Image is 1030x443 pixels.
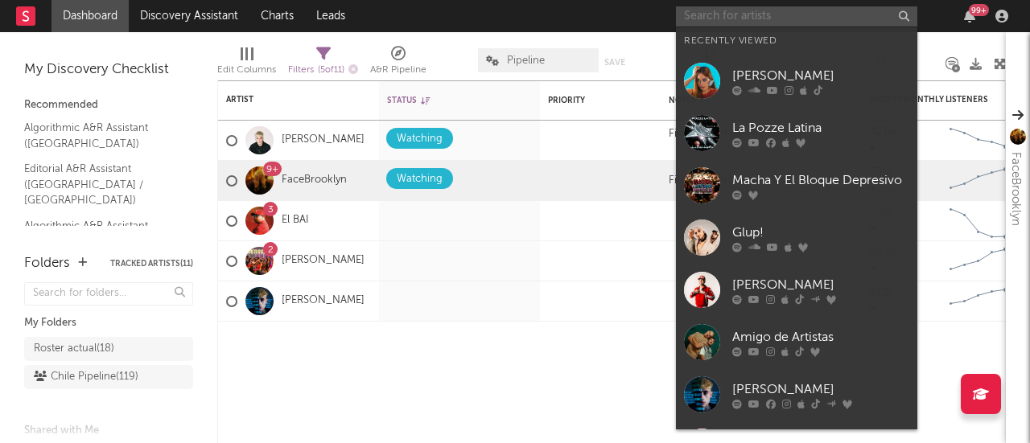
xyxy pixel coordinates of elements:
div: Status [387,96,492,105]
div: Artist [226,95,347,105]
a: FaceBrooklyn [282,174,347,187]
a: Amigo de Artistas [676,316,917,368]
div: La Pozze Latina [732,118,909,137]
a: Chile Pipeline(119) [24,365,193,389]
svg: Chart title [942,241,1015,281]
div: Roster actual ( 18 ) [34,339,114,359]
div: Shared with Me [24,421,193,441]
div: My Folders [24,314,193,333]
svg: Chart title [942,281,1015,322]
div: 99 + [969,4,989,16]
button: 99+ [964,10,975,23]
input: Search for folders... [24,282,193,306]
div: [PERSON_NAME] [732,379,909,399]
a: Algorithmic A&R Assistant ([GEOGRAPHIC_DATA]) [24,217,177,250]
div: Glup! [732,223,909,242]
a: Glup! [676,211,917,264]
span: Pipeline [507,55,545,66]
div: Chile Pipeline ( 119 ) [34,367,138,387]
div: A&R Pipeline [370,40,426,87]
div: Firmado a través de Lotus [661,174,802,187]
div: FaceBrooklyn [1006,152,1025,226]
a: [PERSON_NAME] [676,264,917,316]
a: La Pozze Latina [676,107,917,159]
div: [PERSON_NAME] [732,66,909,85]
div: Priority [548,96,612,105]
div: My Discovery Checklist [24,60,193,80]
a: Editorial A&R Assistant ([GEOGRAPHIC_DATA] / [GEOGRAPHIC_DATA]) [24,160,177,209]
a: Roster actual(18) [24,337,193,361]
a: [PERSON_NAME] [676,368,917,420]
span: ( 5 of 11 ) [318,66,344,75]
button: Save [604,58,625,67]
a: El BAI [282,214,309,228]
div: Spotify Monthly Listeners [870,95,991,105]
div: Folders [24,254,70,273]
a: Macha Y El Bloque Depresivo [676,159,917,211]
div: Watching [397,170,443,189]
svg: Chart title [942,201,1015,241]
div: Firmado a través de Lotus [661,128,802,153]
a: [PERSON_NAME] [676,55,917,107]
a: [PERSON_NAME] [282,254,365,268]
input: Search for artists [676,6,917,27]
svg: Chart title [942,121,1015,161]
div: A&R Pipeline [370,60,426,80]
div: Recently Viewed [684,31,909,51]
div: Filters(5 of 11) [288,40,358,87]
div: Macha Y El Bloque Depresivo [732,170,909,190]
svg: Chart title [942,161,1015,201]
a: Algorithmic A&R Assistant ([GEOGRAPHIC_DATA]) [24,119,177,152]
a: [PERSON_NAME] [282,133,365,147]
a: [PERSON_NAME] [282,294,365,308]
button: Tracked Artists(11) [110,260,193,268]
div: [PERSON_NAME] [732,275,909,294]
div: Watching [397,129,443,149]
div: Filters [288,60,358,80]
div: Recommended [24,96,193,115]
div: Notes [669,96,830,105]
div: Amigo de Artistas [732,327,909,347]
div: Edit Columns [217,60,276,80]
div: Edit Columns [217,40,276,87]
